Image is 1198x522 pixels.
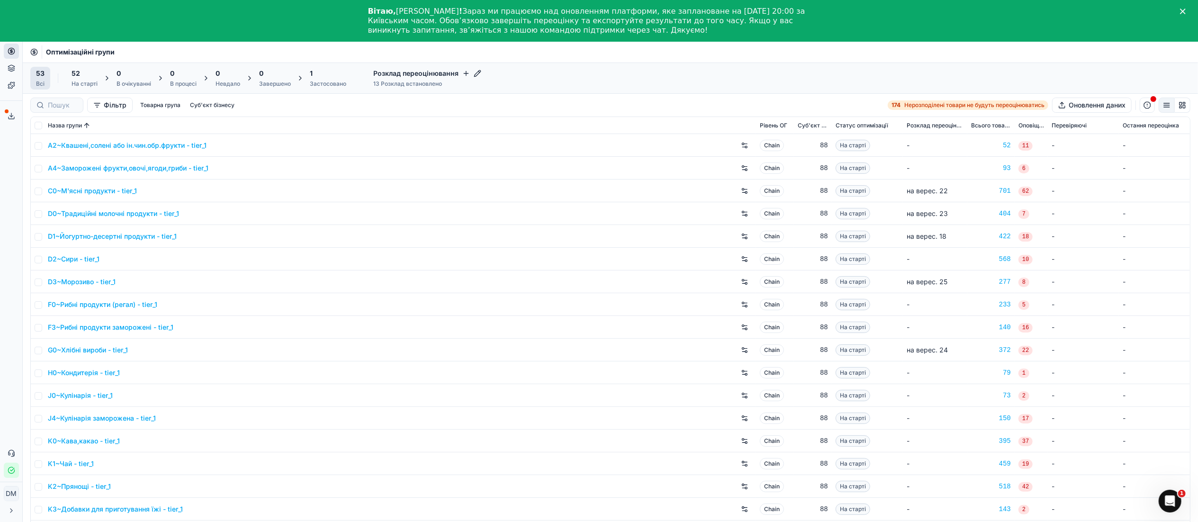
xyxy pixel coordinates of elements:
div: 88 [798,504,828,514]
a: 459 [971,459,1011,468]
div: На старті [72,80,98,88]
a: 174Нерозподілені товари не будуть переоцінюватись [888,100,1048,110]
div: 422 [971,232,1011,241]
div: Закрити [1180,9,1189,14]
span: 2 [1018,391,1029,401]
span: Chain [760,504,784,515]
td: - [1048,248,1119,270]
span: Chain [760,299,784,310]
div: Завершено [259,80,291,88]
div: 88 [798,209,828,218]
td: - [1119,339,1190,361]
span: На старті [836,231,870,242]
div: 404 [971,209,1011,218]
div: 88 [798,323,828,332]
td: - [1048,384,1119,407]
div: 88 [798,163,828,173]
div: 88 [798,232,828,241]
span: Chain [760,344,784,356]
span: Chain [760,185,784,197]
h4: Розклад переоцінювання [373,69,481,78]
td: - [1048,475,1119,498]
input: Пошук [48,100,77,110]
td: - [1048,180,1119,202]
div: 88 [798,391,828,400]
a: 233 [971,300,1011,309]
a: D0~Традиційні молочні продукти - tier_1 [48,209,179,218]
td: - [1119,293,1190,316]
td: - [1048,430,1119,452]
button: Sorted by Назва групи ascending [82,121,91,130]
span: Chain [760,208,784,219]
span: 7 [1018,209,1029,219]
span: на верес. 23 [907,209,948,217]
div: Невдало [216,80,240,88]
td: - [1048,225,1119,248]
span: Оптимізаційні групи [46,47,115,57]
td: - [1048,293,1119,316]
td: - [903,293,967,316]
a: 568 [971,254,1011,264]
td: - [903,316,967,339]
span: Chain [760,481,784,492]
button: DM [4,486,19,501]
a: K3~Добавки для приготування їжі - tier_1 [48,504,183,514]
a: 277 [971,277,1011,287]
td: - [903,452,967,475]
a: 701 [971,186,1011,196]
div: 518 [971,482,1011,491]
td: - [1119,452,1190,475]
td: - [1048,270,1119,293]
a: G0~Хлібні вироби - tier_1 [48,345,128,355]
span: 1 [1178,490,1186,497]
span: На старті [836,299,870,310]
span: 18 [1018,232,1033,242]
td: - [1048,316,1119,339]
span: На старті [836,435,870,447]
span: Chain [760,140,784,151]
span: 8 [1018,278,1029,287]
a: D3~Морозиво - tier_1 [48,277,116,287]
div: В очікуванні [117,80,151,88]
td: - [903,384,967,407]
div: 13 Розклад встановлено [373,80,481,88]
span: На старті [836,253,870,265]
span: Chain [760,276,784,288]
div: [PERSON_NAME] Зараз ми працюємо над оновленням платформи, яке заплановане на [DATE] 20:00 за Київ... [368,7,815,35]
span: на верес. 18 [907,232,946,240]
td: - [1048,339,1119,361]
div: 88 [798,459,828,468]
td: - [1048,407,1119,430]
b: Вітаю, [368,7,396,16]
span: 16 [1018,323,1033,333]
td: - [1119,225,1190,248]
span: Chain [760,458,784,469]
span: На старті [836,208,870,219]
button: Суб'єкт бізнесу [186,99,238,111]
a: 395 [971,436,1011,446]
span: 42 [1018,482,1033,492]
span: На старті [836,322,870,333]
span: На старті [836,185,870,197]
div: В процесі [170,80,197,88]
div: 150 [971,414,1011,423]
a: F3~Рибні продукти заморожені - tier_1 [48,323,173,332]
span: 2 [1018,505,1029,514]
a: 52 [971,141,1011,150]
span: 1 [310,69,313,78]
button: Товарна група [136,99,184,111]
div: 88 [798,254,828,264]
span: 37 [1018,437,1033,446]
span: Chain [760,435,784,447]
span: на верес. 22 [907,187,948,195]
div: 88 [798,300,828,309]
span: 0 [117,69,121,78]
span: 17 [1018,414,1033,423]
button: Фільтр [87,98,133,113]
td: - [1119,157,1190,180]
span: Chain [760,322,784,333]
a: H0~Кондитерія - tier_1 [48,368,120,378]
span: 10 [1018,255,1033,264]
